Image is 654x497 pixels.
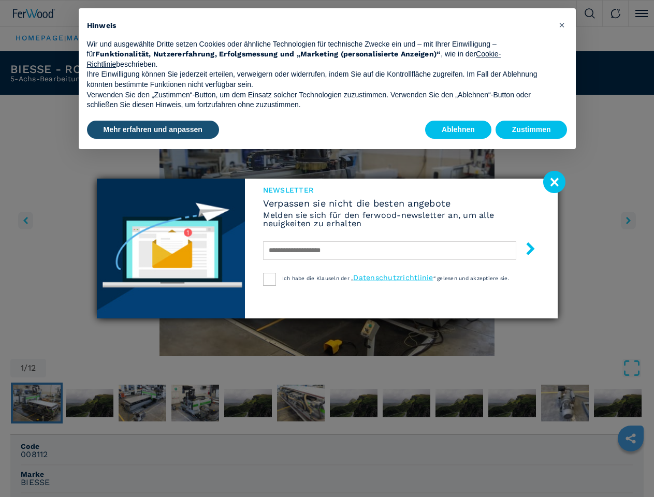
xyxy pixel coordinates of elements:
button: Ablehnen [425,121,491,139]
a: Datenschutzrichtlinie [353,273,433,282]
span: Newsletter [263,186,540,194]
span: Verpassen sie nicht die besten angebote [263,199,540,208]
h6: Melden sie sich für den ferwood-newsletter an, um alle neuigkeiten zu erhalten [263,211,540,228]
button: Zustimmen [496,121,568,139]
p: Verwenden Sie den „Zustimmen“-Button, um dem Einsatz solcher Technologien zuzustimmen. Verwenden ... [87,90,551,110]
button: submit-button [514,238,537,262]
h2: Hinweis [87,21,551,31]
strong: Funktionalität, Nutzererfahrung, Erfolgsmessung und „Marketing (personalisierte Anzeigen)“ [95,50,441,58]
span: Ich habe die Klauseln der „ [282,275,354,281]
img: Newsletter image [97,179,245,318]
button: Schließen Sie diesen Hinweis [554,17,571,33]
span: × [559,19,565,31]
p: Ihre Einwilligung können Sie jederzeit erteilen, verweigern oder widerrufen, indem Sie auf die Ko... [87,69,551,90]
a: Cookie-Richtlinie [87,50,501,68]
span: “ gelesen und akzeptiere sie. [433,275,510,281]
button: Mehr erfahren und anpassen [87,121,219,139]
p: Wir und ausgewählte Dritte setzen Cookies oder ähnliche Technologien für technische Zwecke ein un... [87,39,551,70]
